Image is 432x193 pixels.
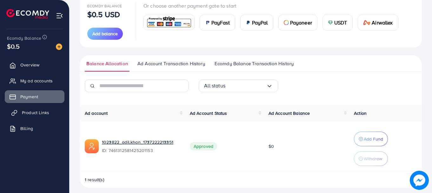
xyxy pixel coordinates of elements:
span: $0 [269,143,274,149]
img: image [56,44,62,50]
span: Ecomdy Balance [87,3,122,9]
span: Overview [20,62,39,68]
button: Add Fund [354,132,388,146]
span: Ad Account Status [190,110,227,116]
span: Ecomdy Balance [7,35,41,41]
span: Add balance [92,31,118,37]
span: My ad accounts [20,78,53,84]
span: ID: 7461312581425201153 [102,147,180,154]
span: Product Links [22,109,49,116]
div: Search for option [199,79,278,92]
span: Balance Allocation [86,60,128,67]
a: Overview [5,59,64,71]
span: $0.5 [7,42,20,51]
span: Billing [20,125,33,132]
img: card [246,20,251,25]
img: logo [6,9,49,19]
a: card [143,15,195,30]
img: menu [56,12,63,19]
a: My ad accounts [5,74,64,87]
span: Payoneer [290,19,312,26]
img: ic-ads-acc.e4c84228.svg [85,139,99,153]
a: Payment [5,90,64,103]
span: Action [354,110,367,116]
div: <span class='underline'>1023822_adil.khan_1737222213351</span></br>7461312581425201153 [102,139,180,154]
span: 1 result(s) [85,176,104,183]
p: Or choose another payment gate to start [143,2,403,10]
img: card [205,20,210,25]
span: Ad account [85,110,108,116]
span: Payment [20,93,38,100]
a: cardAirwallex [358,15,398,31]
a: cardPayFast [200,15,235,31]
span: Airwallex [372,19,393,26]
span: Ecomdy Balance Transaction History [215,60,294,67]
button: Withdraw [354,151,388,166]
span: PayFast [211,19,230,26]
a: 1023822_adil.khan_1737222213351 [102,139,180,145]
span: PayPal [252,19,268,26]
span: USDT [334,19,347,26]
img: image [410,171,429,190]
span: Approved [190,142,217,150]
a: cardPayoneer [278,15,317,31]
input: Search for option [225,81,266,91]
button: Add balance [87,28,123,40]
a: cardPayPal [240,15,273,31]
a: Product Links [5,106,64,119]
a: cardUSDT [322,15,353,31]
span: Ad Account Balance [269,110,310,116]
span: Ad Account Transaction History [137,60,205,67]
p: $0.5 USD [87,10,120,18]
a: Billing [5,122,64,135]
img: card [284,20,289,25]
img: card [363,20,371,25]
p: Add Fund [364,135,383,143]
img: card [146,16,192,29]
span: All status [204,81,225,91]
p: Withdraw [364,155,382,162]
img: card [328,20,333,25]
